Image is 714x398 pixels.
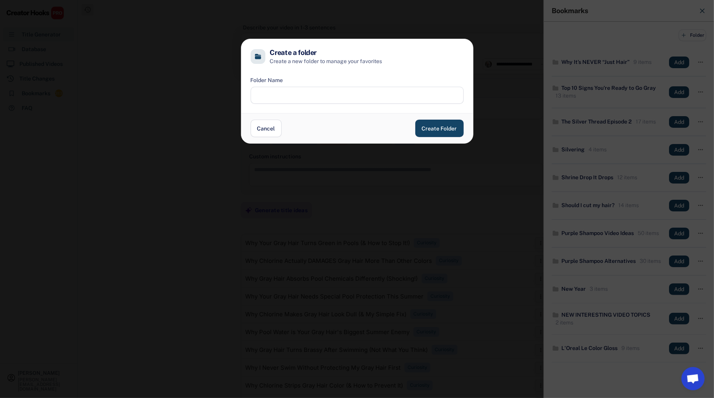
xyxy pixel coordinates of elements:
div: Folder Name [251,76,283,84]
button: Cancel [251,120,282,137]
button: Create Folder [415,120,464,137]
a: Open chat [681,367,705,390]
h6: Create a new folder to manage your favorites [270,57,464,65]
h4: Create a folder [270,48,317,57]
